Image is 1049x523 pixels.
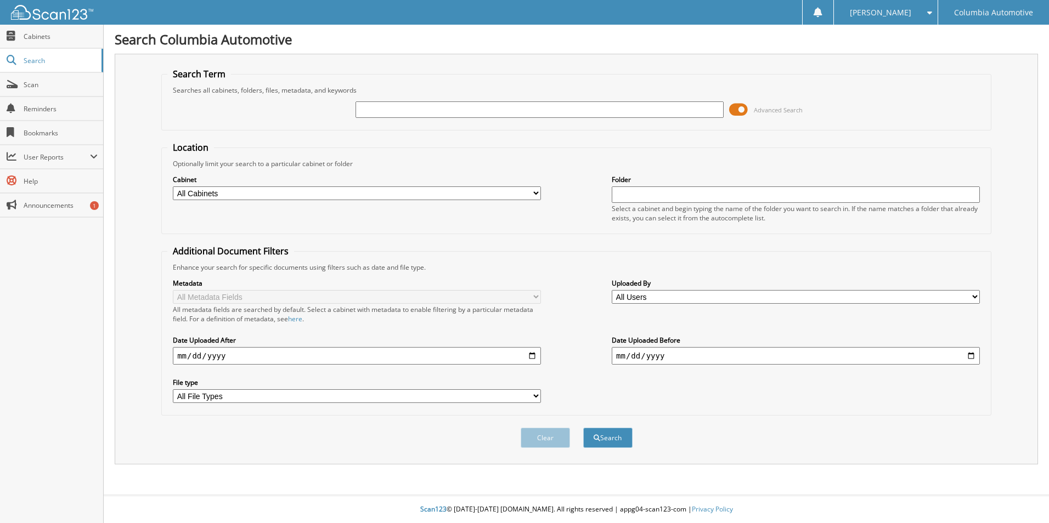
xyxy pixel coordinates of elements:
img: scan123-logo-white.svg [11,5,93,20]
span: User Reports [24,152,90,162]
div: 1 [90,201,99,210]
span: [PERSON_NAME] [850,9,911,16]
span: Cabinets [24,32,98,41]
div: Enhance your search for specific documents using filters such as date and file type. [167,263,985,272]
label: Metadata [173,278,541,288]
label: Date Uploaded Before [612,336,980,345]
legend: Search Term [167,68,231,80]
label: Folder [612,175,980,184]
span: Help [24,177,98,186]
label: Date Uploaded After [173,336,541,345]
span: Advanced Search [754,106,803,114]
input: start [173,347,541,365]
div: Optionally limit your search to a particular cabinet or folder [167,159,985,168]
a: Privacy Policy [692,504,733,514]
h1: Search Columbia Automotive [115,30,1038,48]
span: Columbia Automotive [954,9,1033,16]
span: Scan123 [420,504,447,514]
legend: Location [167,141,214,154]
a: here [288,314,302,323]
span: Search [24,56,96,65]
div: Searches all cabinets, folders, files, metadata, and keywords [167,86,985,95]
div: All metadata fields are searched by default. Select a cabinet with metadata to enable filtering b... [173,305,541,323]
span: Announcements [24,201,98,210]
label: File type [173,378,541,387]
div: Select a cabinet and begin typing the name of the folder you want to search in. If the name match... [612,204,980,223]
button: Search [583,428,633,448]
span: Bookmarks [24,128,98,138]
span: Scan [24,80,98,89]
button: Clear [521,428,570,448]
label: Cabinet [173,175,541,184]
legend: Additional Document Filters [167,245,294,257]
div: © [DATE]-[DATE] [DOMAIN_NAME]. All rights reserved | appg04-scan123-com | [104,496,1049,523]
span: Reminders [24,104,98,113]
input: end [612,347,980,365]
label: Uploaded By [612,278,980,288]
